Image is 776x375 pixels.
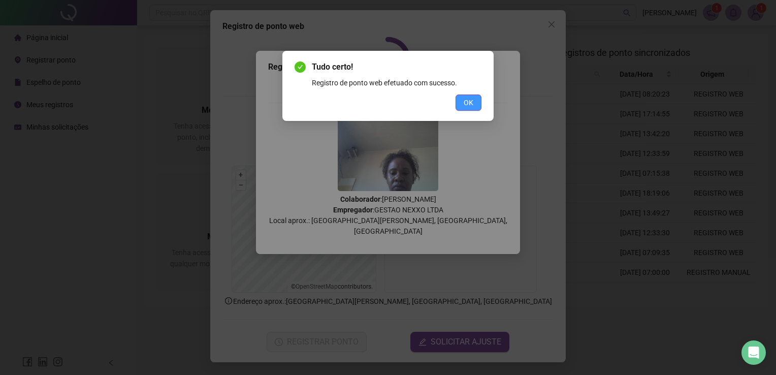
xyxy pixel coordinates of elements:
div: Open Intercom Messenger [741,340,766,365]
span: Tudo certo! [312,61,481,73]
button: OK [456,95,481,111]
span: check-circle [295,61,306,73]
span: OK [464,97,473,108]
div: Registro de ponto web efetuado com sucesso. [312,77,481,88]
